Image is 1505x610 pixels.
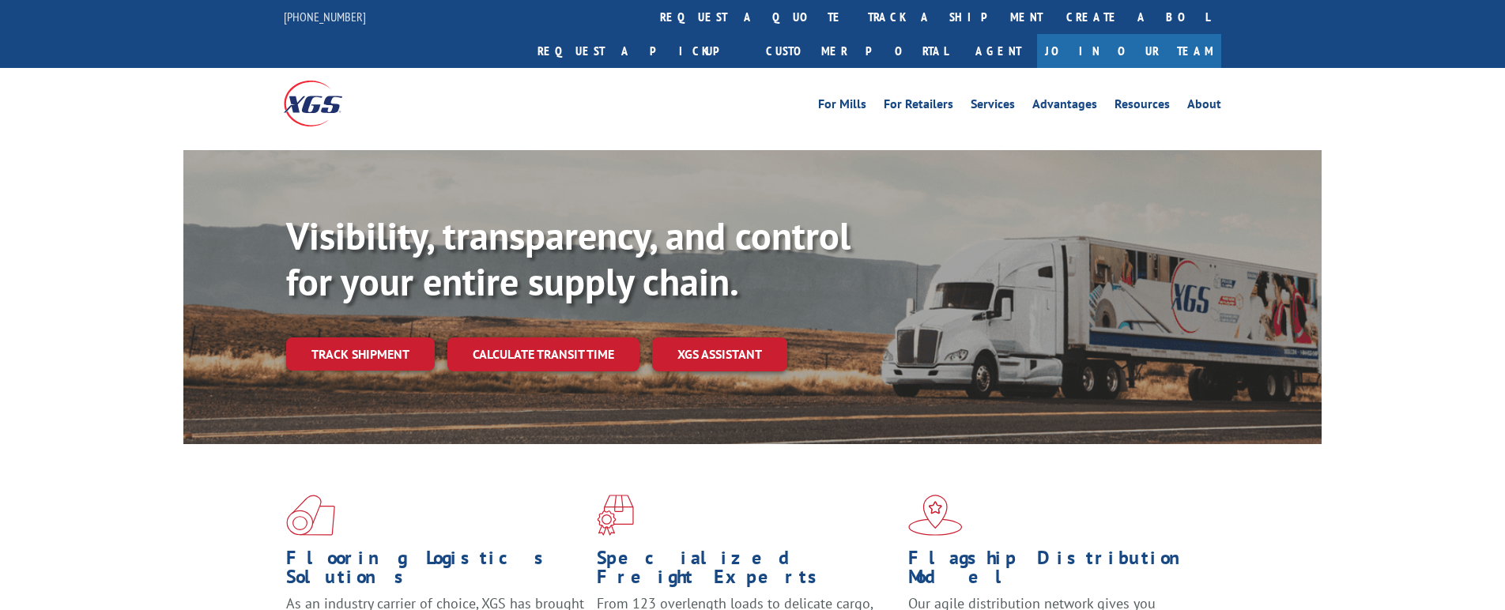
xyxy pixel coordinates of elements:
a: For Mills [818,98,866,115]
a: Agent [960,34,1037,68]
a: Customer Portal [754,34,960,68]
a: Services [971,98,1015,115]
h1: Specialized Freight Experts [597,548,896,594]
img: xgs-icon-flagship-distribution-model-red [908,495,963,536]
a: XGS ASSISTANT [652,337,787,371]
a: About [1187,98,1221,115]
h1: Flooring Logistics Solutions [286,548,585,594]
a: [PHONE_NUMBER] [284,9,366,24]
a: Advantages [1032,98,1097,115]
a: Calculate transit time [447,337,639,371]
a: Resources [1115,98,1170,115]
a: Join Our Team [1037,34,1221,68]
a: Request a pickup [526,34,754,68]
b: Visibility, transparency, and control for your entire supply chain. [286,211,851,306]
img: xgs-icon-focused-on-flooring-red [597,495,634,536]
a: Track shipment [286,337,435,371]
h1: Flagship Distribution Model [908,548,1207,594]
img: xgs-icon-total-supply-chain-intelligence-red [286,495,335,536]
a: For Retailers [884,98,953,115]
